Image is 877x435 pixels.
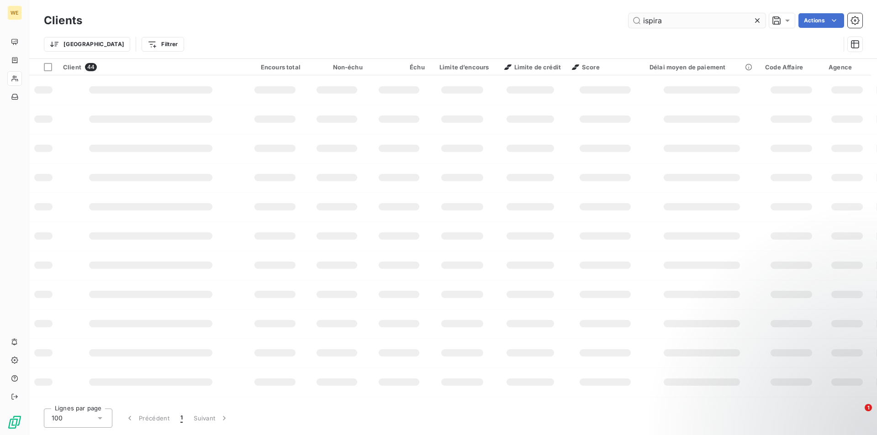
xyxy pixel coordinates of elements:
iframe: Intercom live chat [846,404,868,426]
img: Logo LeanPay [7,415,22,430]
span: Limite de crédit [504,63,561,71]
button: Suivant [188,409,234,428]
button: Actions [798,13,844,28]
div: WE [7,5,22,20]
h3: Clients [44,12,82,29]
span: 100 [52,414,63,423]
input: Rechercher [629,13,766,28]
button: 1 [175,409,188,428]
div: Limite d’encours [436,63,489,71]
span: Score [572,63,600,71]
div: Encours total [249,63,301,71]
div: Code Affaire [765,63,818,71]
button: [GEOGRAPHIC_DATA] [44,37,130,52]
span: 1 [180,414,183,423]
iframe: Intercom notifications message [694,346,877,410]
div: Échu [374,63,425,71]
span: Client [63,63,81,71]
div: Non-échu [312,63,363,71]
button: Filtrer [142,37,184,52]
div: Délai moyen de paiement [650,63,754,71]
button: Précédent [120,409,175,428]
div: Agence [829,63,866,71]
span: 1 [865,404,872,411]
span: 44 [85,63,97,71]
